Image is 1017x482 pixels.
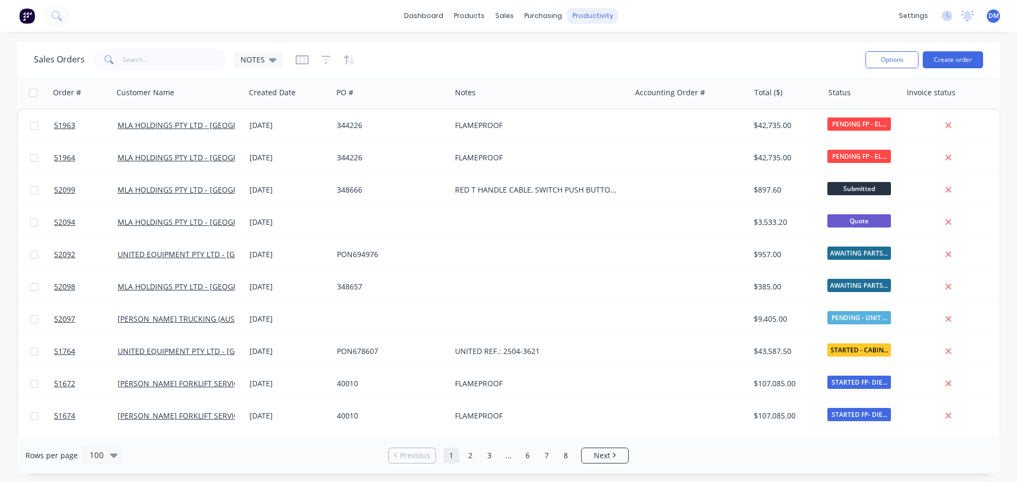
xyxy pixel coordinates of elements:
[988,11,999,21] span: DM
[54,400,118,432] a: 51674
[455,87,476,98] div: Notes
[754,378,816,389] div: $107,085.00
[827,182,891,195] span: Submitted
[754,346,816,357] div: $43,587.50
[827,279,891,292] span: AWAITING PARTS ...
[400,450,430,461] span: Previous
[449,8,490,24] div: products
[54,206,118,238] a: 52094
[754,217,816,228] div: $3,533.20
[337,249,441,260] div: PON694976
[501,448,516,463] a: Jump forward
[249,87,296,98] div: Created Date
[118,411,327,421] a: [PERSON_NAME] FORKLIFT SERVICES - [GEOGRAPHIC_DATA]
[118,120,283,130] a: MLA HOLDINGS PTY LTD - [GEOGRAPHIC_DATA]
[249,185,328,195] div: [DATE]
[490,8,519,24] div: sales
[455,120,618,131] div: FLAMEPROOF
[54,281,75,292] span: 52098
[894,8,933,24] div: settings
[118,217,283,227] a: MLA HOLDINGS PTY LTD - [GEOGRAPHIC_DATA]
[54,249,75,260] span: 52092
[54,314,75,324] span: 52097
[118,152,283,162] a: MLA HOLDINGS PTY LTD - [GEOGRAPHIC_DATA]
[54,239,118,270] a: 52092
[754,314,816,324] div: $9,405.00
[25,450,78,461] span: Rows per page
[462,448,478,463] a: Page 2
[455,346,618,357] div: UNITED REF.: 2504-3621
[249,314,328,324] div: [DATE]
[54,271,118,303] a: 52098
[455,378,618,389] div: FLAMEPROOF
[249,120,328,131] div: [DATE]
[54,303,118,335] a: 52097
[249,346,328,357] div: [DATE]
[827,247,891,260] span: AWAITING PARTS ...
[866,51,918,68] button: Options
[249,217,328,228] div: [DATE]
[123,49,226,70] input: Search...
[827,311,891,324] span: PENDING - UNIT ...
[754,411,816,421] div: $107,085.00
[54,378,75,389] span: 51672
[384,448,633,463] ul: Pagination
[754,249,816,260] div: $957.00
[827,408,891,421] span: STARTED FP- DIE...
[34,54,85,65] h1: Sales Orders
[827,150,891,163] span: PENDING FP - EL...
[539,448,555,463] a: Page 7
[754,120,816,131] div: $42,735.00
[519,8,567,24] div: purchasing
[54,120,75,131] span: 51963
[240,54,265,65] span: NOTES
[827,117,891,131] span: PENDING FP - EL...
[455,152,618,163] div: FLAMEPROOF
[118,346,300,356] a: UNITED EQUIPMENT PTY LTD - [GEOGRAPHIC_DATA]
[558,448,574,463] a: Page 8
[336,87,353,98] div: PO #
[754,152,816,163] div: $42,735.00
[907,87,956,98] div: Invoice status
[481,448,497,463] a: Page 3
[249,281,328,292] div: [DATE]
[54,185,75,195] span: 52099
[118,378,327,388] a: [PERSON_NAME] FORKLIFT SERVICES - [GEOGRAPHIC_DATA]
[827,214,891,228] span: Quote
[399,8,449,24] a: dashboard
[337,185,441,195] div: 348666
[54,411,75,421] span: 51674
[828,87,851,98] div: Status
[54,346,75,357] span: 51764
[827,376,891,389] span: STARTED FP- DIE...
[582,450,628,461] a: Next page
[249,152,328,163] div: [DATE]
[54,217,75,228] span: 52094
[337,281,441,292] div: 348657
[53,87,81,98] div: Order #
[118,281,283,292] a: MLA HOLDINGS PTY LTD - [GEOGRAPHIC_DATA]
[594,450,610,461] span: Next
[455,411,618,421] div: FLAMEPROOF
[337,120,441,131] div: 344226
[118,185,283,195] a: MLA HOLDINGS PTY LTD - [GEOGRAPHIC_DATA]
[635,87,705,98] div: Accounting Order #
[249,378,328,389] div: [DATE]
[249,249,328,260] div: [DATE]
[54,142,118,174] a: 51964
[118,249,300,259] a: UNITED EQUIPMENT PTY LTD - [GEOGRAPHIC_DATA]
[337,152,441,163] div: 344226
[118,314,271,324] a: [PERSON_NAME] TRUCKING (AUST) PTY LTD
[455,185,618,195] div: RED T HANDLE CABLE, SWITCH PUSH BUTTON GLOW, FUEL GAUGE, PLUG S/S
[827,343,891,357] span: STARTED - CABIN...
[754,185,816,195] div: $897.60
[754,281,816,292] div: $385.00
[54,174,118,206] a: 52099
[754,87,782,98] div: Total ($)
[54,152,75,163] span: 51964
[54,110,118,141] a: 51963
[54,335,118,367] a: 51764
[443,448,459,463] a: Page 1 is your current page
[389,450,435,461] a: Previous page
[337,378,441,389] div: 40010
